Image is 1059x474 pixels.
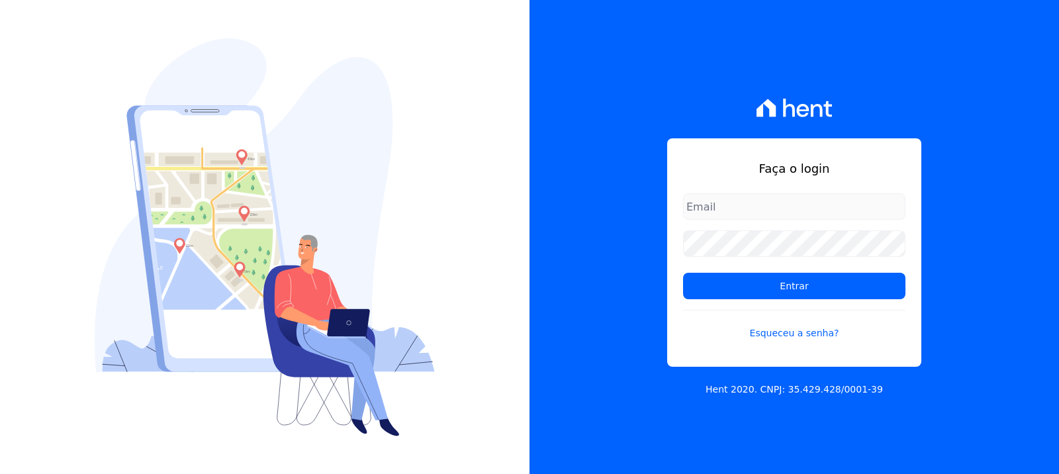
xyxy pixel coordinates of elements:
a: Esqueceu a senha? [683,310,905,340]
input: Email [683,193,905,220]
input: Entrar [683,273,905,299]
img: Login [95,38,435,436]
h1: Faça o login [683,160,905,177]
p: Hent 2020. CNPJ: 35.429.428/0001-39 [706,383,883,397]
